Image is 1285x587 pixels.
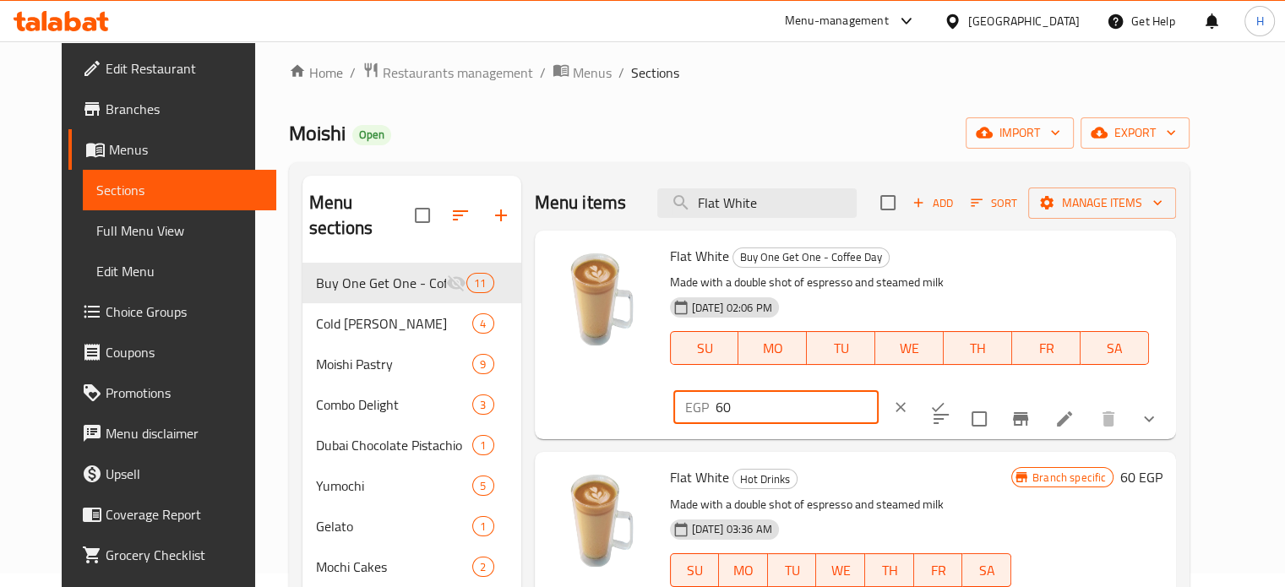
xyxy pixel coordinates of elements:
[1255,12,1263,30] span: H
[950,336,1005,361] span: TH
[1000,399,1041,439] button: Branch-specific-item
[473,397,493,413] span: 3
[961,401,997,437] span: Select to update
[316,313,472,334] div: Cold Sando
[816,553,865,587] button: WE
[716,390,879,424] input: Please enter price
[726,558,761,583] span: MO
[302,263,521,303] div: Buy One Get One - Coffee Day11
[83,170,276,210] a: Sections
[68,129,276,170] a: Menus
[914,553,963,587] button: FR
[685,300,779,316] span: [DATE] 02:06 PM
[1087,336,1142,361] span: SA
[472,557,493,577] div: items
[96,261,263,281] span: Edit Menu
[1088,399,1129,439] button: delete
[535,190,627,215] h2: Menu items
[68,332,276,372] a: Coupons
[467,275,493,291] span: 11
[1042,193,1162,214] span: Manage items
[106,383,263,403] span: Promotions
[383,63,533,83] span: Restaurants management
[678,336,732,361] span: SU
[966,117,1074,149] button: import
[106,504,263,524] span: Coverage Report
[1019,336,1074,361] span: FR
[473,438,493,454] span: 1
[316,273,446,293] span: Buy One Get One - Coffee Day
[733,247,889,267] span: Buy One Get One - Coffee Day
[870,185,906,220] span: Select section
[548,465,656,573] img: Flat White
[68,48,276,89] a: Edit Restaurant
[631,63,679,83] span: Sections
[875,331,944,365] button: WE
[68,89,276,129] a: Branches
[352,125,391,145] div: Open
[109,139,263,160] span: Menus
[446,273,466,293] svg: Inactive section
[96,220,263,241] span: Full Menu View
[309,190,415,241] h2: Menu sections
[540,63,546,83] li: /
[106,423,263,443] span: Menu disclaimer
[473,559,493,575] span: 2
[971,193,1017,213] span: Sort
[670,494,1011,515] p: Made with a double shot of espresso and steamed milk
[106,58,263,79] span: Edit Restaurant
[969,558,1005,583] span: SA
[906,190,960,216] button: Add
[481,195,521,236] button: Add section
[302,344,521,384] div: Moishi Pastry9
[473,316,493,332] span: 4
[670,243,729,269] span: Flat White
[316,476,472,496] span: Yumochi
[807,331,875,365] button: TU
[466,273,493,293] div: items
[316,516,472,536] span: Gelato
[302,303,521,344] div: Cold [PERSON_NAME]4
[302,506,521,546] div: Gelato1
[670,465,729,490] span: Flat White
[882,336,937,361] span: WE
[921,558,956,583] span: FR
[719,553,768,587] button: MO
[785,11,889,31] div: Menu-management
[921,399,961,439] button: sort-choices
[685,521,779,537] span: [DATE] 03:36 AM
[966,190,1021,216] button: Sort
[68,291,276,332] a: Choice Groups
[1012,331,1081,365] button: FR
[670,553,720,587] button: SU
[733,470,797,489] span: Hot Drinks
[823,558,858,583] span: WE
[732,469,798,489] div: Hot Drinks
[316,354,472,374] span: Moishi Pastry
[302,425,521,465] div: Dubai Chocolate Pistachio1
[919,389,956,426] button: ok
[1026,470,1113,486] span: Branch specific
[472,313,493,334] div: items
[906,190,960,216] span: Add item
[68,372,276,413] a: Promotions
[316,435,472,455] span: Dubai Chocolate Pistachio
[289,62,1190,84] nav: breadcrumb
[944,331,1012,365] button: TH
[962,553,1011,587] button: SA
[573,63,612,83] span: Menus
[440,195,481,236] span: Sort sections
[473,356,493,372] span: 9
[473,478,493,494] span: 5
[670,331,739,365] button: SU
[106,302,263,322] span: Choice Groups
[1139,409,1159,429] svg: Show Choices
[657,188,857,218] input: search
[68,535,276,575] a: Grocery Checklist
[316,557,472,577] span: Mochi Cakes
[473,519,493,535] span: 1
[872,558,907,583] span: TH
[1028,188,1176,219] button: Manage items
[775,558,810,583] span: TU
